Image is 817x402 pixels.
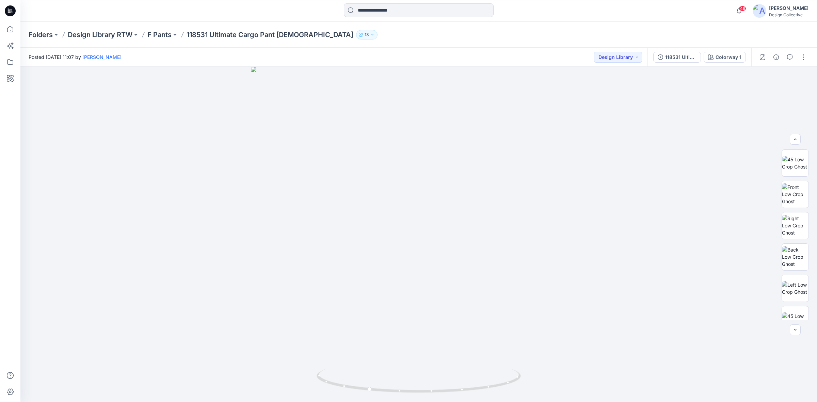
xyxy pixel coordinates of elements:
button: 118531 Ultimate Cargo Pant [DEMOGRAPHIC_DATA] [653,52,701,63]
div: [PERSON_NAME] [769,4,808,12]
p: 118531 Ultimate Cargo Pant [DEMOGRAPHIC_DATA] [187,30,353,39]
p: 13 [365,31,369,38]
img: Front Low Crop Ghost [782,183,808,205]
button: Colorway 1 [704,52,746,63]
div: Design Collective [769,12,808,17]
img: Right Low Crop Ghost [782,215,808,236]
img: 45 Low Crop Ghost [782,156,808,170]
a: Design Library RTW [68,30,132,39]
div: Colorway 1 [716,53,741,61]
a: F Pants [147,30,172,39]
span: Posted [DATE] 11:07 by [29,53,122,61]
button: 13 [356,30,378,39]
img: Left Low Crop Ghost [782,281,808,295]
img: avatar [753,4,766,18]
button: Details [771,52,782,63]
img: Back Low Crop Ghost [782,246,808,268]
a: Folders [29,30,53,39]
img: 45 Low Crop [782,312,808,327]
div: 118531 Ultimate Cargo Pant [DEMOGRAPHIC_DATA] [665,53,696,61]
span: 49 [739,6,746,11]
a: [PERSON_NAME] [82,54,122,60]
